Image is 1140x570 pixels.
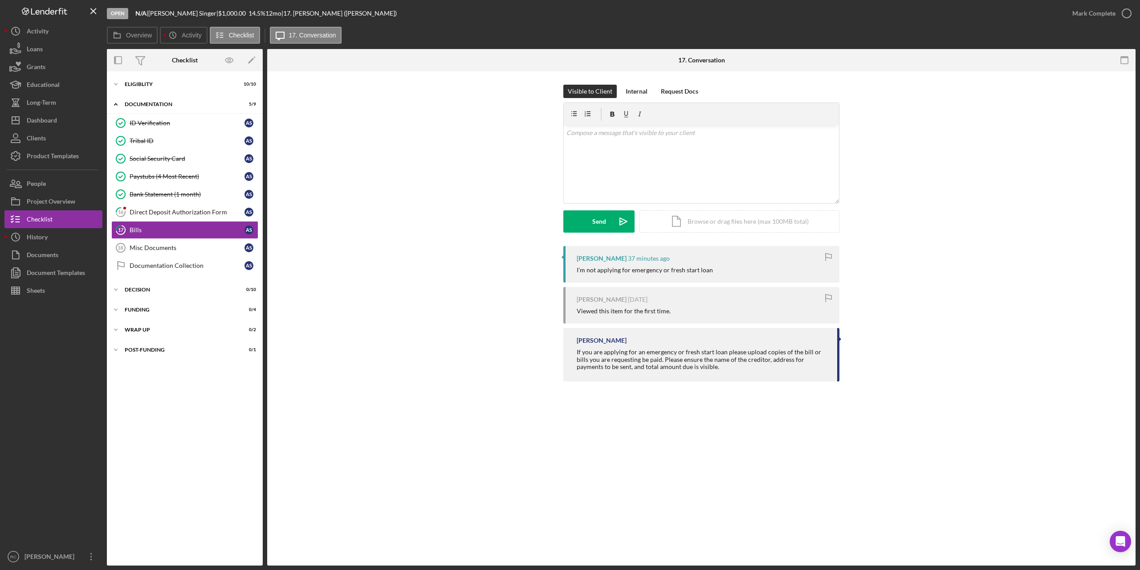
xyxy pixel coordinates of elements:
div: Bills [130,226,244,234]
div: Direct Deposit Authorization Form [130,209,244,216]
div: Checklist [172,57,198,64]
button: Long-Term [4,94,102,111]
div: Grants [27,58,45,78]
a: Social Security CardAS [111,150,258,168]
div: Decision [125,287,234,292]
div: 10 / 10 [240,82,256,87]
div: Bank Statement (1 month) [130,191,244,198]
div: Request Docs [661,85,698,98]
div: Paystubs (4 Most Recent) [130,173,244,180]
div: Wrap up [125,327,234,332]
label: 17. Conversation [289,32,336,39]
button: Educational [4,76,102,94]
div: Viewed this item for the first time. [577,308,671,315]
button: Loans [4,40,102,58]
div: Document Templates [27,264,85,284]
div: A S [244,119,253,127]
div: History [27,228,48,248]
div: Long-Term [27,94,56,114]
div: | 17. [PERSON_NAME] ([PERSON_NAME]) [281,10,397,17]
div: Eligiblity [125,82,234,87]
div: [PERSON_NAME] [577,337,627,344]
a: 18Misc DocumentsAS [111,239,258,257]
button: Internal [621,85,652,98]
button: 17. Conversation [270,27,342,44]
button: Clients [4,129,102,147]
button: Checklist [210,27,260,44]
div: Educational [27,76,60,96]
div: Checklist [27,210,53,230]
div: [PERSON_NAME] Singer | [148,10,218,17]
div: Product Templates [27,147,79,167]
a: Documents [4,246,102,264]
button: Activity [4,22,102,40]
div: 14.5 % [248,10,265,17]
button: Overview [107,27,158,44]
div: A S [244,226,253,234]
button: Checklist [4,210,102,228]
a: Documentation CollectionAS [111,257,258,275]
div: Tribal ID [130,137,244,144]
div: Funding [125,307,234,312]
a: ID VerificationAS [111,114,258,132]
div: 5 / 9 [240,102,256,107]
div: 12 mo [265,10,281,17]
div: People [27,175,46,195]
div: 17. Conversation [678,57,725,64]
div: Social Security Card [130,155,244,162]
div: [PERSON_NAME] [577,296,627,303]
div: 0 / 1 [240,347,256,353]
div: A S [244,172,253,181]
time: 2025-08-18 17:22 [628,296,647,303]
button: Activity [160,27,207,44]
label: Overview [126,32,152,39]
button: Mark Complete [1063,4,1136,22]
button: Product Templates [4,147,102,165]
div: I'm not applying for emergency or fresh start loan [577,267,713,274]
div: [PERSON_NAME] [577,255,627,262]
div: $1,000.00 [218,10,248,17]
button: History [4,228,102,246]
a: Tribal IDAS [111,132,258,150]
button: Document Templates [4,264,102,282]
button: Send [563,210,635,233]
div: Send [592,210,606,233]
div: 0 / 10 [240,287,256,292]
div: If you are applying for an emergency or fresh start loan please upload copies of the bill or bill... [577,349,828,370]
div: A S [244,261,253,270]
button: Dashboard [4,111,102,129]
div: Misc Documents [130,244,244,251]
a: 16Direct Deposit Authorization FormAS [111,203,258,221]
text: RC [10,554,16,559]
div: Dashboard [27,111,57,131]
div: Open Intercom Messenger [1110,531,1131,552]
a: Project Overview [4,193,102,210]
button: RC[PERSON_NAME] [4,548,102,566]
button: Grants [4,58,102,76]
div: [PERSON_NAME] [22,548,80,568]
a: 17BillsAS [111,221,258,239]
div: Clients [27,129,46,149]
button: Sheets [4,282,102,299]
time: 2025-08-25 18:08 [628,255,670,262]
tspan: 16 [118,209,124,215]
div: Post-Funding [125,347,234,353]
div: Documents [27,246,58,266]
button: People [4,175,102,193]
div: | [135,10,148,17]
button: Visible to Client [563,85,617,98]
div: Visible to Client [568,85,612,98]
div: Open [107,8,128,19]
div: Project Overview [27,193,75,213]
